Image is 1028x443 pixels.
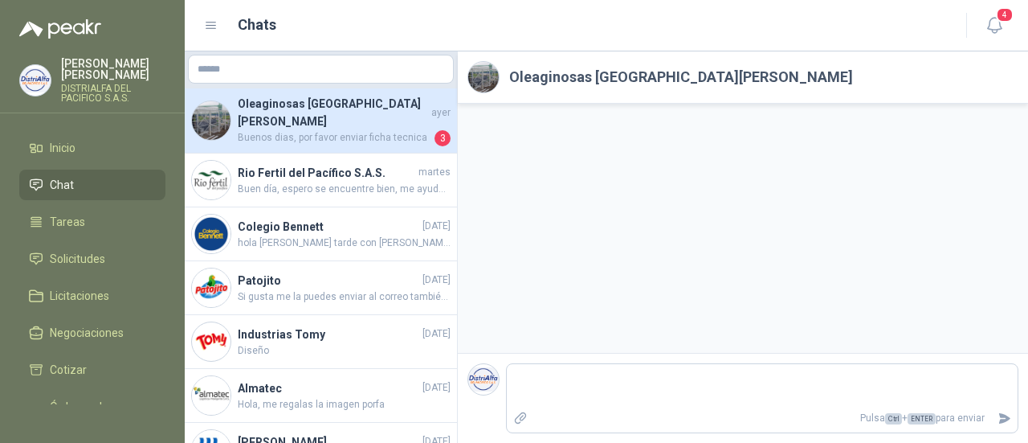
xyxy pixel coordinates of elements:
span: ayer [431,105,451,121]
button: Enviar [991,404,1018,433]
span: Licitaciones [50,287,109,305]
h2: Oleaginosas [GEOGRAPHIC_DATA][PERSON_NAME] [509,66,853,88]
img: Company Logo [20,65,51,96]
img: Company Logo [192,376,230,415]
h4: Industrias Tomy [238,326,419,343]
h1: Chats [238,14,276,36]
span: [DATE] [422,380,451,396]
a: Inicio [19,133,165,163]
img: Company Logo [468,62,499,92]
span: Tareas [50,213,85,231]
h4: Patojito [238,272,419,289]
a: Chat [19,170,165,200]
img: Company Logo [192,322,230,361]
a: Company LogoColegio Bennett[DATE]hola [PERSON_NAME] tarde con [PERSON_NAME] [185,207,457,261]
span: Negociaciones [50,324,124,342]
span: [DATE] [422,273,451,288]
a: Company LogoRio Fertil del Pacífico S.A.S.martesBuen día, espero se encuentre bien, me ayuda por ... [185,154,457,207]
h4: Oleaginosas [GEOGRAPHIC_DATA][PERSON_NAME] [238,95,428,130]
p: Pulsa + para enviar [534,404,992,433]
span: Si gusta me la puedes enviar al correo también o a mi whatsapp [238,289,451,305]
span: ENTER [908,413,936,425]
a: Tareas [19,207,165,237]
a: Solicitudes [19,244,165,274]
img: Company Logo [192,269,230,307]
span: [DATE] [422,326,451,342]
span: Diseño [238,343,451,359]
span: Órdenes de Compra [50,398,150,433]
a: Company LogoPatojito[DATE]Si gusta me la puedes enviar al correo también o a mi whatsapp [185,261,457,315]
img: Company Logo [192,215,230,253]
h4: Rio Fertil del Pacífico S.A.S. [238,164,415,182]
a: Company LogoAlmatec[DATE]Hola, me regalas la imagen porfa [185,369,457,423]
p: DISTRIALFA DEL PACIFICO S.A.S. [61,84,165,103]
span: Buenos dias, por favor enviar ficha tecnica [238,130,431,146]
a: Licitaciones [19,281,165,311]
label: Adjuntar archivos [507,404,534,433]
span: hola [PERSON_NAME] tarde con [PERSON_NAME] [238,236,451,251]
a: Cotizar [19,355,165,385]
span: Ctrl [885,413,902,425]
span: [DATE] [422,219,451,234]
img: Company Logo [192,101,230,140]
a: Company LogoIndustrias Tomy[DATE]Diseño [185,315,457,369]
p: [PERSON_NAME] [PERSON_NAME] [61,58,165,80]
img: Company Logo [468,364,499,395]
span: Hola, me regalas la imagen porfa [238,397,451,412]
a: Negociaciones [19,318,165,348]
span: martes [418,165,451,180]
span: Cotizar [50,361,87,379]
a: Órdenes de Compra [19,392,165,440]
h4: Almatec [238,379,419,397]
span: Chat [50,176,74,194]
span: Buen día, espero se encuentre bien, me ayuda por favor con la foto de la referencia cotizada [238,182,451,197]
img: Company Logo [192,161,230,199]
span: 4 [996,7,1014,23]
span: 3 [434,130,451,146]
h4: Colegio Bennett [238,218,419,236]
a: Company LogoOleaginosas [GEOGRAPHIC_DATA][PERSON_NAME]ayerBuenos dias, por favor enviar ficha tec... [185,88,457,154]
span: Solicitudes [50,250,105,268]
button: 4 [980,11,1009,40]
span: Inicio [50,139,75,157]
img: Logo peakr [19,19,101,39]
